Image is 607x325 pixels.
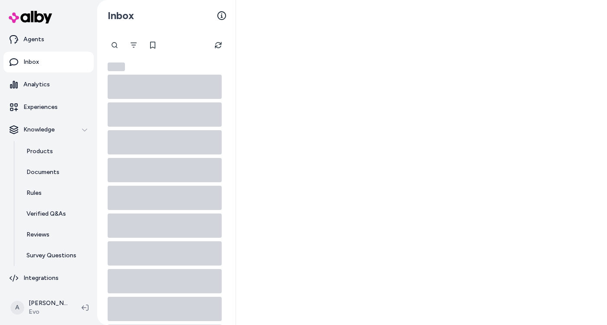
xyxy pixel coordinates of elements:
[26,147,53,156] p: Products
[210,36,227,54] button: Refresh
[23,274,59,282] p: Integrations
[10,301,24,315] span: A
[5,294,75,322] button: A[PERSON_NAME]Evo
[3,268,94,289] a: Integrations
[9,11,52,23] img: alby Logo
[18,162,94,183] a: Documents
[26,168,59,177] p: Documents
[23,58,39,66] p: Inbox
[23,35,44,44] p: Agents
[29,308,68,316] span: Evo
[26,189,42,197] p: Rules
[18,224,94,245] a: Reviews
[23,125,55,134] p: Knowledge
[23,103,58,112] p: Experiences
[3,52,94,72] a: Inbox
[26,251,76,260] p: Survey Questions
[108,9,134,22] h2: Inbox
[26,230,49,239] p: Reviews
[3,74,94,95] a: Analytics
[18,204,94,224] a: Verified Q&As
[18,183,94,204] a: Rules
[3,97,94,118] a: Experiences
[3,119,94,140] button: Knowledge
[26,210,66,218] p: Verified Q&As
[23,80,50,89] p: Analytics
[18,141,94,162] a: Products
[125,36,142,54] button: Filter
[18,245,94,266] a: Survey Questions
[29,299,68,308] p: [PERSON_NAME]
[3,29,94,50] a: Agents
